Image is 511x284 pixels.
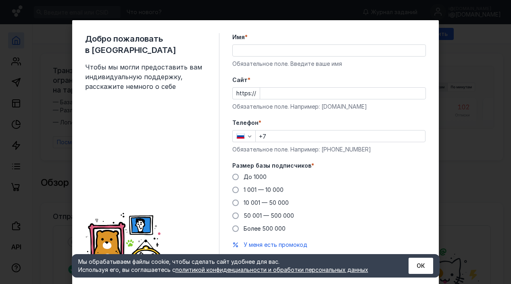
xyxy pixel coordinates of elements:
div: Мы обрабатываем файлы cookie, чтобы сделать сайт удобнее для вас. Используя его, вы соглашаетесь c [78,258,389,274]
span: Чтобы мы могли предоставить вам индивидуальную поддержку, расскажите немного о себе [85,62,206,91]
span: Cайт [232,76,248,84]
span: Более 500 000 [244,225,286,232]
span: 1 001 — 10 000 [244,186,284,193]
span: Добро пожаловать в [GEOGRAPHIC_DATA] [85,33,206,56]
button: У меня есть промокод [244,241,307,249]
div: Обязательное поле. Например: [DOMAIN_NAME] [232,103,426,111]
span: Телефон [232,119,259,127]
span: 10 001 — 50 000 [244,199,289,206]
div: Обязательное поле. Введите ваше имя [232,60,426,68]
span: Имя [232,33,245,41]
span: 50 001 — 500 000 [244,212,294,219]
span: Размер базы подписчиков [232,162,311,170]
div: Обязательное поле. Например: [PHONE_NUMBER] [232,145,426,154]
a: политикой конфиденциальности и обработки персональных данных [175,266,368,273]
span: У меня есть промокод [244,241,307,248]
button: ОК [409,258,433,274]
span: До 1000 [244,173,267,180]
